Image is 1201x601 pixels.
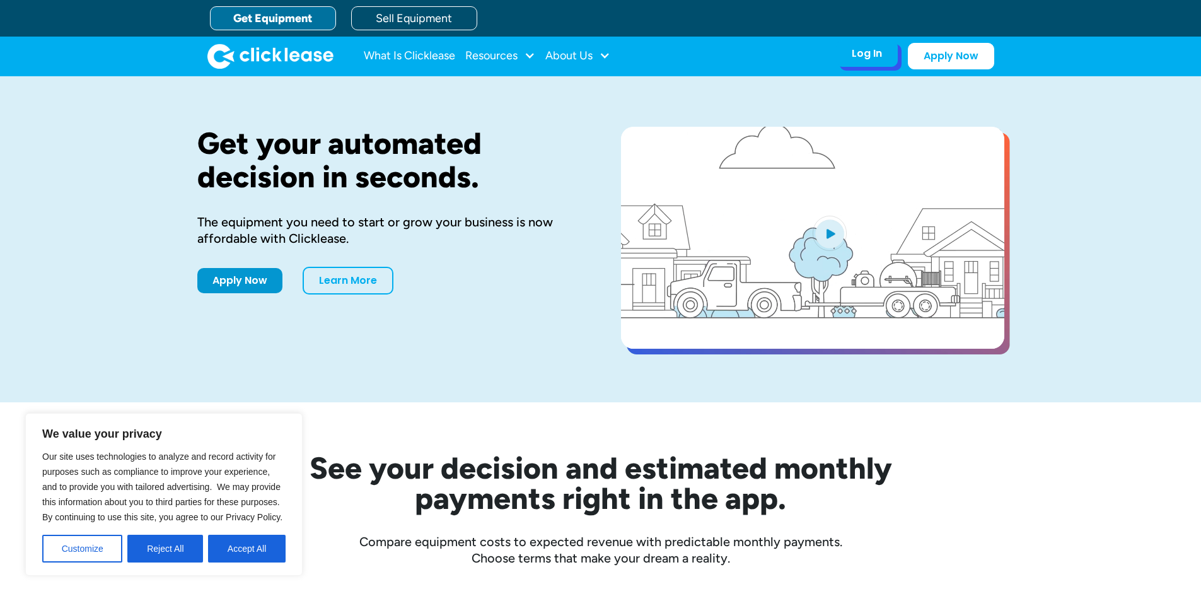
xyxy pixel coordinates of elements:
a: Apply Now [197,268,282,293]
a: open lightbox [621,127,1004,349]
button: Customize [42,535,122,563]
button: Accept All [208,535,286,563]
div: About Us [545,44,610,69]
a: Apply Now [908,43,994,69]
div: Log In [852,47,882,60]
a: What Is Clicklease [364,44,455,69]
img: Blue play button logo on a light blue circular background [813,216,847,251]
a: home [207,44,334,69]
div: We value your privacy [25,413,303,576]
div: Resources [465,44,535,69]
a: Learn More [303,267,393,295]
h2: See your decision and estimated monthly payments right in the app. [248,453,954,513]
span: Our site uses technologies to analyze and record activity for purposes such as compliance to impr... [42,452,282,522]
a: Sell Equipment [351,6,477,30]
a: Get Equipment [210,6,336,30]
img: Clicklease logo [207,44,334,69]
div: Compare equipment costs to expected revenue with predictable monthly payments. Choose terms that ... [197,534,1004,566]
p: We value your privacy [42,426,286,441]
h1: Get your automated decision in seconds. [197,127,581,194]
button: Reject All [127,535,203,563]
div: The equipment you need to start or grow your business is now affordable with Clicklease. [197,214,581,247]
